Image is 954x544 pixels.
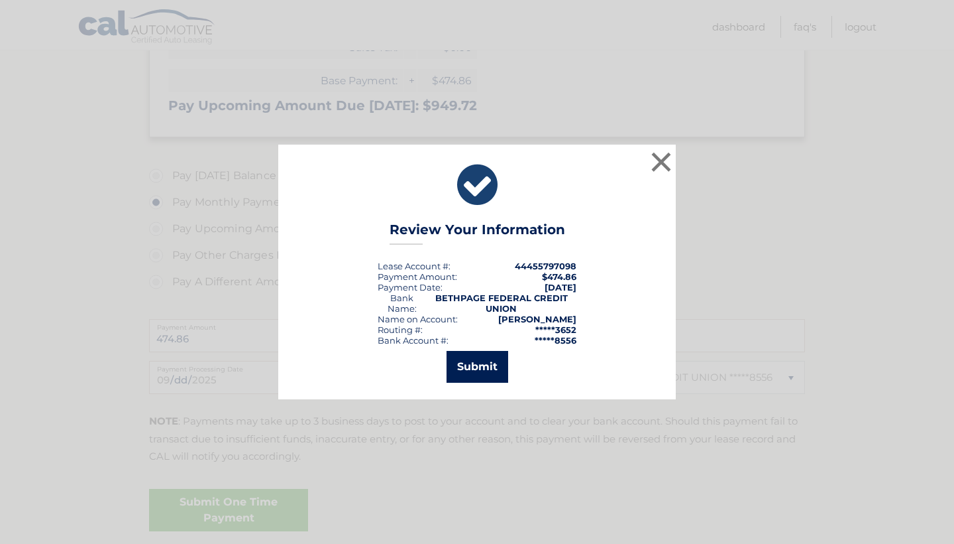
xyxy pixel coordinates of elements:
div: Bank Account #: [378,335,449,346]
button: × [648,149,674,175]
div: Routing #: [378,324,423,335]
div: Lease Account #: [378,261,450,271]
div: Payment Amount: [378,271,457,282]
span: [DATE] [545,282,576,293]
h3: Review Your Information [390,222,565,245]
div: Bank Name: [378,293,427,314]
strong: [PERSON_NAME] [498,314,576,324]
span: $474.86 [542,271,576,282]
strong: BETHPAGE FEDERAL CREDIT UNION [435,293,568,314]
div: : [378,282,443,293]
strong: 44455797098 [515,261,576,271]
div: Name on Account: [378,314,458,324]
span: Payment Date [378,282,441,293]
button: Submit [447,351,508,383]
